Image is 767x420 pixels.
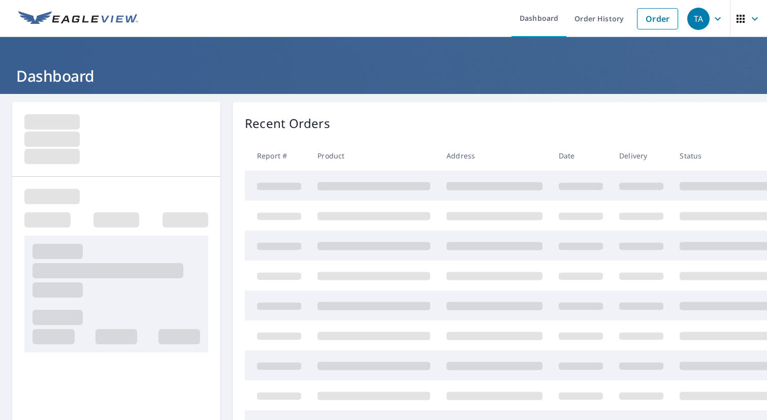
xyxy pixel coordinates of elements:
th: Product [309,141,438,171]
div: TA [687,8,710,30]
th: Address [438,141,551,171]
p: Recent Orders [245,114,330,133]
h1: Dashboard [12,66,755,86]
th: Report # [245,141,309,171]
th: Delivery [611,141,672,171]
a: Order [637,8,678,29]
img: EV Logo [18,11,138,26]
th: Date [551,141,611,171]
